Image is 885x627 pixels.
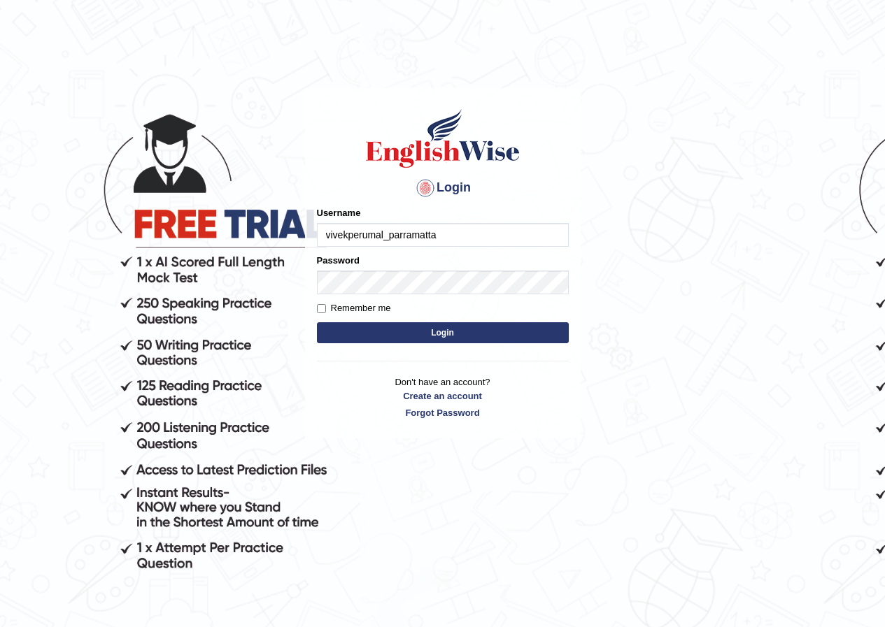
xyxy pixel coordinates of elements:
[317,406,569,419] a: Forgot Password
[317,304,326,313] input: Remember me
[317,254,360,267] label: Password
[363,107,523,170] img: Logo of English Wise sign in for intelligent practice with AI
[317,177,569,199] h4: Login
[317,389,569,403] a: Create an account
[317,375,569,419] p: Don't have an account?
[317,206,361,219] label: Username
[317,301,391,315] label: Remember me
[317,322,569,343] button: Login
